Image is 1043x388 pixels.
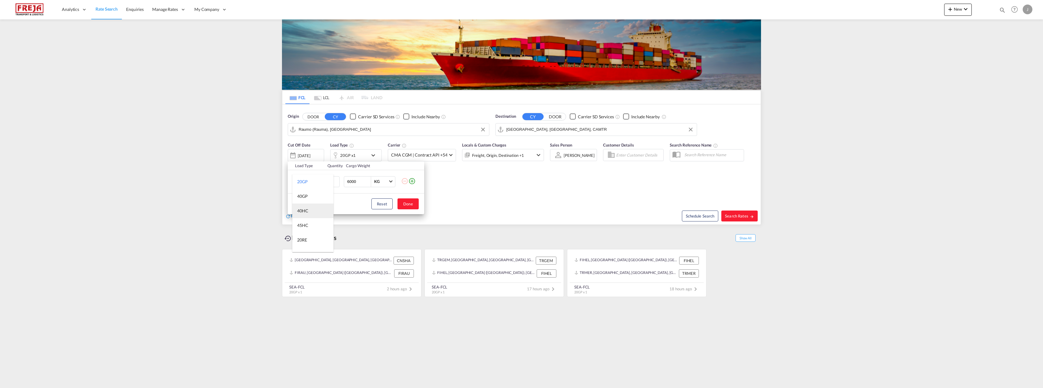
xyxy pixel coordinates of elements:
[297,179,308,185] div: 20GP
[297,193,308,199] div: 40GP
[297,237,307,243] div: 20RE
[297,222,308,228] div: 45HC
[297,251,307,258] div: 40RE
[297,208,308,214] div: 40HC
